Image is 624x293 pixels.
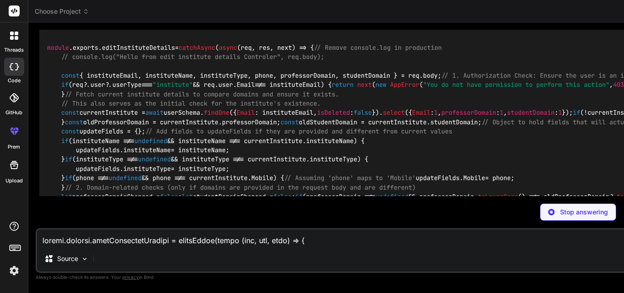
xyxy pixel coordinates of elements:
[613,81,624,89] span: 403
[65,90,339,98] span: // Fetch current institute details to compare domains and ensure it exists.
[102,43,175,52] span: editInstituteDetails
[218,81,233,89] span: user
[47,43,69,52] span: module
[430,118,478,126] span: studentDomain
[138,155,171,164] span: undefined
[61,192,72,201] span: let
[237,81,255,89] span: Email
[412,109,430,117] span: Email
[332,81,354,89] span: return
[123,146,171,154] span: instituteName
[65,174,72,182] span: if
[423,81,609,89] span: "You do not have permission to perform this action"
[145,128,452,136] span: // Add fields to updateFields if they are provided and different from current values
[134,137,167,145] span: undefined
[5,109,22,117] label: GitHub
[179,43,215,52] span: catchAsync
[314,43,442,52] span: // Remove console.log in production
[6,263,22,278] img: settings
[112,81,142,89] span: userType
[423,71,438,80] span: body
[61,109,79,117] span: const
[310,155,357,164] span: instituteType
[90,81,105,89] span: user
[122,274,139,280] span: privacy
[434,109,438,117] span: 1
[123,165,171,173] span: instituteType
[441,109,496,117] span: professorDomain
[61,99,321,107] span: // This also serves as the initial check for the institute's existence.
[390,81,419,89] span: AppError
[500,109,503,117] span: 1
[383,109,405,117] span: select
[375,81,386,89] span: new
[65,118,83,126] span: const
[219,43,237,52] span: async
[61,53,324,61] span: // console.log("Hello from edit institute details Controler", req.body);
[273,192,291,201] span: false
[65,183,416,192] span: // 2. Domain-related checks (only if domains are provided in the request body and are different)
[153,81,193,89] span: "institute"
[306,137,354,145] span: instituteName
[61,137,69,145] span: if
[573,109,580,117] span: if
[145,109,164,117] span: await
[375,192,408,201] span: undefined
[222,118,277,126] span: professorDomain
[507,109,555,117] span: studentDomain
[4,46,24,54] label: threads
[558,109,562,117] span: 1
[61,71,79,80] span: const
[280,118,299,126] span: const
[160,192,178,201] span: false
[478,192,518,201] span: toLowerCase
[251,174,273,182] span: Mobile
[5,177,23,185] label: Upload
[61,128,79,136] span: const
[284,174,416,182] span: // Assuming 'phone' maps to 'Mobile'
[182,192,193,201] span: let
[317,109,350,117] span: isDeleted
[204,109,229,117] span: findOne
[354,109,372,117] span: false
[35,7,89,16] span: Choose Project
[73,43,98,52] span: exports
[8,77,21,85] label: code
[560,208,608,217] p: Stop answering
[81,255,89,263] img: Pick Models
[65,155,72,164] span: if
[57,254,78,263] p: Source
[8,143,20,151] label: prem
[295,192,302,201] span: if
[357,81,372,89] span: next
[61,81,69,89] span: if
[237,109,255,117] span: Email
[109,174,142,182] span: undefined
[463,174,485,182] span: Mobile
